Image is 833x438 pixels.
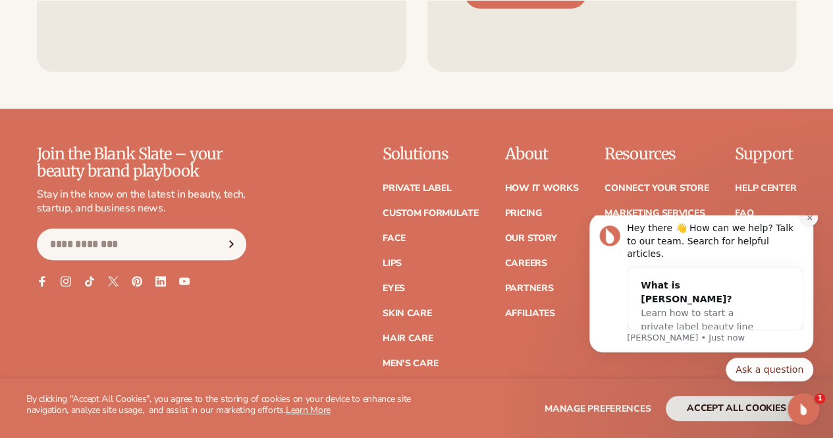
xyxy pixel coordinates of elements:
div: What is [PERSON_NAME]?Learn how to start a private label beauty line with [PERSON_NAME] [58,53,207,143]
a: Affiliates [504,309,554,318]
a: Marketing services [605,209,705,218]
a: Lips [383,259,402,268]
a: Learn More [286,404,331,416]
a: Partners [504,284,553,293]
p: Message from Lee, sent Just now [57,117,234,128]
span: Learn how to start a private label beauty line with [PERSON_NAME] [71,92,184,130]
span: Manage preferences [545,402,651,415]
img: Profile image for Lee [30,10,51,31]
a: Men's Care [383,359,438,368]
span: 1 [815,393,825,404]
a: How It Works [504,184,578,193]
p: Solutions [383,146,479,163]
a: Careers [504,259,547,268]
div: Hey there 👋 How can we help? Talk to our team. Search for helpful articles. [57,7,234,45]
a: Eyes [383,284,405,293]
p: Resources [605,146,709,163]
button: Manage preferences [545,396,651,421]
iframe: Intercom notifications message [570,215,833,389]
a: Help Center [735,184,796,193]
div: Message content [57,7,234,115]
button: accept all cookies [666,396,807,421]
button: Subscribe [217,229,246,260]
a: Custom formulate [383,209,479,218]
p: Support [735,146,796,163]
a: Pricing [504,209,541,218]
a: Skin Care [383,309,431,318]
button: Quick reply: Ask a question [156,142,244,166]
a: FAQ [735,209,753,218]
iframe: Intercom live chat [788,393,819,425]
a: Our Story [504,234,556,243]
p: By clicking "Accept All Cookies", you agree to the storing of cookies on your device to enhance s... [26,394,417,416]
a: Face [383,234,406,243]
a: Private label [383,184,451,193]
div: Quick reply options [20,142,244,166]
a: Hair Care [383,334,433,343]
a: Connect your store [605,184,709,193]
p: Join the Blank Slate – your beauty brand playbook [37,146,246,180]
p: About [504,146,578,163]
p: Stay in the know on the latest in beauty, tech, startup, and business news. [37,188,246,215]
div: What is [PERSON_NAME]? [71,63,194,91]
